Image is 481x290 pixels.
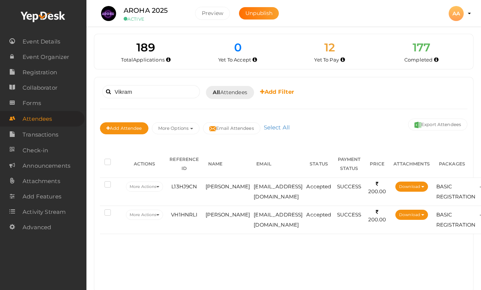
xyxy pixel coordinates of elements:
span: Announcements [23,158,70,173]
span: 200.00 [368,209,386,223]
span: Forms [23,96,41,111]
i: Total number of applications [166,58,171,62]
img: mail-filled.svg [209,125,216,132]
span: Registration [23,65,57,80]
span: SUCCESS [337,183,362,189]
span: 200.00 [368,181,386,195]
i: Accepted and completed payment succesfully [434,58,439,62]
span: L13HJ9CN [171,183,197,189]
button: More Options [152,122,200,134]
span: Transactions [23,127,58,142]
span: Attendees [23,111,52,126]
span: 12 [324,41,335,54]
th: EMAIL [252,150,304,178]
span: 0 [234,41,242,54]
profile-pic: AA [449,10,464,17]
span: Applications [133,57,165,63]
span: Attachments [23,174,60,189]
button: Add Attendee [100,122,148,134]
span: BASIC REGISTRATION [436,212,476,228]
span: [EMAIL_ADDRESS][DOMAIN_NAME] [254,183,303,200]
span: BASIC REGISTRATION [436,183,476,200]
button: Download [395,210,428,220]
th: PAYMENT STATUS [333,150,365,178]
span: Collaborator [23,80,57,95]
span: Advanced [23,220,51,235]
span: Accepted [306,212,331,218]
b: Add Filter [260,88,294,95]
i: Yet to be accepted by organizer [253,58,257,62]
button: Preview [195,7,230,20]
th: NAME [204,150,252,178]
span: Yet To Pay [314,57,339,63]
input: Search attendee [102,85,200,98]
button: AA [446,6,466,21]
button: Email Attendees [203,122,260,134]
div: AA [449,6,464,21]
span: Activity Stream [23,204,66,219]
button: Export Attendees [408,119,467,131]
button: Unpublish [239,7,279,20]
th: ACTIONS [124,150,165,178]
small: ACTIVE [124,16,184,22]
button: More Actions [126,182,163,192]
span: REFERENCE ID [169,156,199,171]
button: Download [395,182,428,192]
span: Attendees [213,89,247,96]
span: Accepted [306,183,331,189]
span: [PERSON_NAME] [206,212,250,218]
th: PACKAGES [434,150,478,178]
span: 189 [136,41,155,54]
span: 177 [413,41,430,54]
th: ATTACHMENTS [389,150,434,178]
button: More Actions [126,210,163,220]
label: AROHA 2025 [124,5,168,16]
i: Accepted by organizer and yet to make payment [340,58,345,62]
img: UG3MQEGT_small.jpeg [101,6,116,21]
span: [EMAIL_ADDRESS][DOMAIN_NAME] [254,212,303,228]
th: PRICE [365,150,389,178]
span: Check-in [23,143,48,158]
th: STATUS [304,150,333,178]
span: [PERSON_NAME] [206,183,250,189]
span: Event Organizer [23,50,69,65]
img: excel.svg [414,122,421,128]
span: VH1HNRLI [171,212,197,218]
a: Select All [262,124,292,131]
span: Total [121,57,164,63]
span: Completed [404,57,433,63]
b: All [213,89,220,96]
span: Add Features [23,189,61,204]
span: Unpublish [245,10,272,17]
span: Yet To Accept [218,57,251,63]
span: Event Details [23,34,60,49]
span: SUCCESS [337,212,362,218]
